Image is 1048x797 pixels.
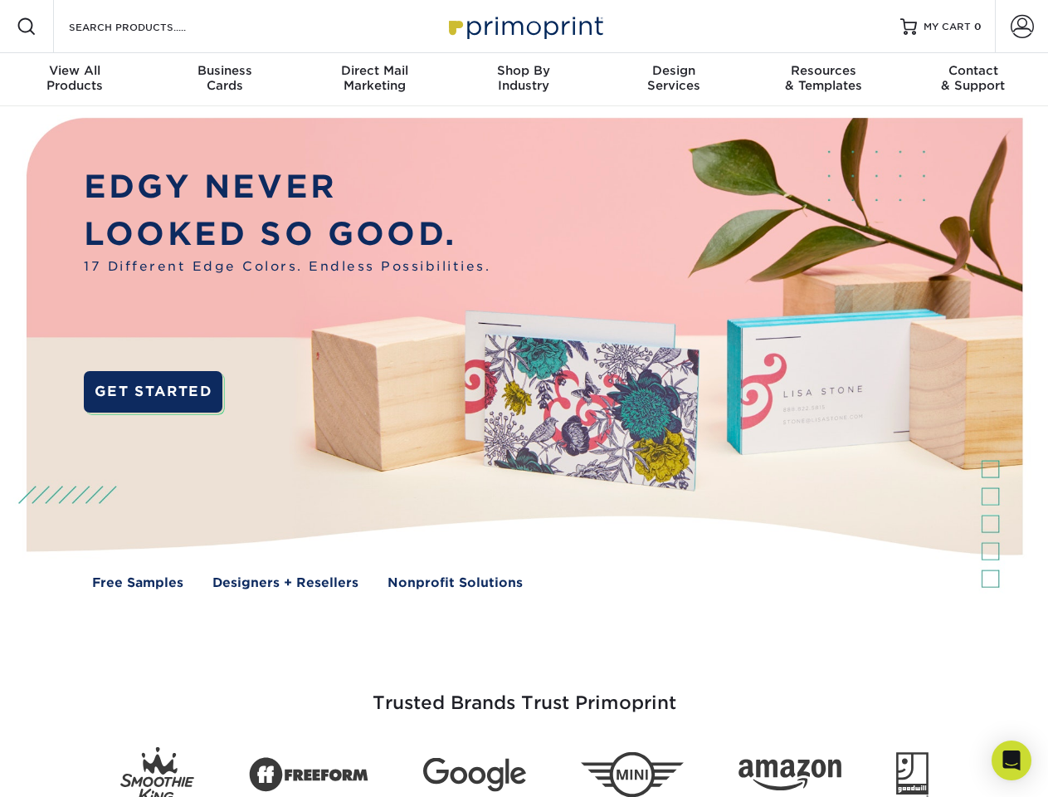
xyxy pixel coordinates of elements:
div: & Templates [748,63,898,93]
input: SEARCH PRODUCTS..... [67,17,229,37]
span: Direct Mail [300,63,449,78]
span: Design [599,63,748,78]
span: Contact [899,63,1048,78]
p: LOOKED SO GOOD. [84,211,490,258]
a: Free Samples [92,574,183,593]
div: & Support [899,63,1048,93]
img: Amazon [738,760,841,791]
img: Google [423,758,526,792]
a: GET STARTED [84,371,222,413]
span: 17 Different Edge Colors. Endless Possibilities. [84,257,490,276]
span: MY CART [924,20,971,34]
img: Primoprint [441,8,607,44]
span: Shop By [449,63,598,78]
img: Goodwill [896,752,929,797]
a: Contact& Support [899,53,1048,106]
a: Resources& Templates [748,53,898,106]
a: Designers + Resellers [212,574,358,593]
a: BusinessCards [149,53,299,106]
a: Shop ByIndustry [449,53,598,106]
span: Resources [748,63,898,78]
div: Marketing [300,63,449,93]
a: Direct MailMarketing [300,53,449,106]
a: DesignServices [599,53,748,106]
a: Nonprofit Solutions [388,574,523,593]
span: 0 [974,21,982,32]
iframe: Google Customer Reviews [4,746,141,791]
div: Open Intercom Messenger [992,741,1031,780]
span: Business [149,63,299,78]
h3: Trusted Brands Trust Primoprint [39,653,1010,734]
p: EDGY NEVER [84,164,490,211]
div: Industry [449,63,598,93]
div: Services [599,63,748,93]
div: Cards [149,63,299,93]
